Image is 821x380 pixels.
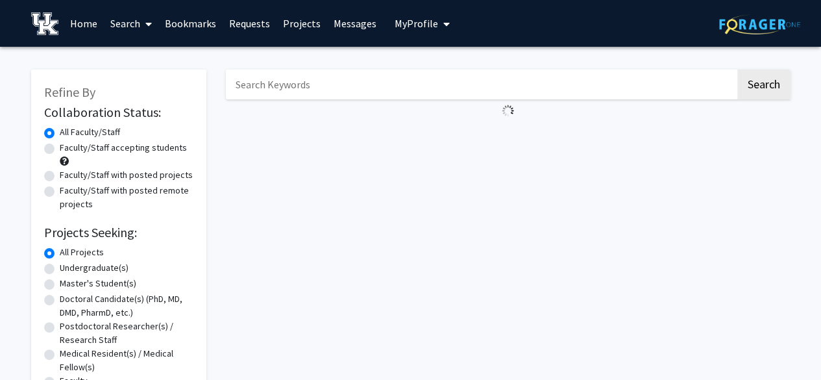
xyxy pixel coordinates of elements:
[226,122,790,152] nav: Page navigation
[60,125,120,139] label: All Faculty/Staff
[158,1,223,46] a: Bookmarks
[395,17,438,30] span: My Profile
[276,1,327,46] a: Projects
[223,1,276,46] a: Requests
[226,70,735,99] input: Search Keywords
[60,347,193,374] label: Medical Resident(s) / Medical Fellow(s)
[766,322,811,370] iframe: Chat
[60,292,193,320] label: Doctoral Candidate(s) (PhD, MD, DMD, PharmD, etc.)
[496,99,519,122] img: Loading
[60,246,104,259] label: All Projects
[719,14,800,34] img: ForagerOne Logo
[60,277,136,290] label: Master's Student(s)
[44,225,193,240] h2: Projects Seeking:
[44,105,193,120] h2: Collaboration Status:
[64,1,104,46] a: Home
[60,261,129,275] label: Undergraduate(s)
[104,1,158,46] a: Search
[737,70,790,99] button: Search
[31,12,59,35] img: University of Kentucky Logo
[60,168,193,182] label: Faculty/Staff with posted projects
[60,320,193,347] label: Postdoctoral Researcher(s) / Research Staff
[327,1,383,46] a: Messages
[44,84,95,100] span: Refine By
[60,141,187,155] label: Faculty/Staff accepting students
[60,184,193,211] label: Faculty/Staff with posted remote projects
